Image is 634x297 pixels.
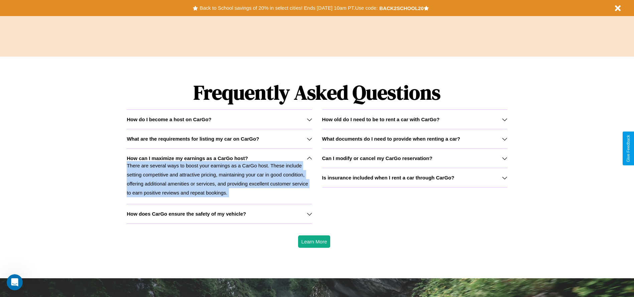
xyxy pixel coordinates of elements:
[298,235,331,248] button: Learn More
[127,155,248,161] h3: How can I maximize my earnings as a CarGo host?
[198,3,379,13] button: Back to School savings of 20% in select cities! Ends [DATE] 10am PT.Use code:
[322,136,460,142] h3: What documents do I need to provide when renting a car?
[322,117,440,122] h3: How old do I need to be to rent a car with CarGo?
[127,117,211,122] h3: How do I become a host on CarGo?
[127,75,507,109] h1: Frequently Asked Questions
[379,5,424,11] b: BACK2SCHOOL20
[626,135,631,162] div: Give Feedback
[127,211,246,217] h3: How does CarGo ensure the safety of my vehicle?
[127,136,259,142] h3: What are the requirements for listing my car on CarGo?
[7,274,23,290] iframe: Intercom live chat
[127,161,312,197] p: There are several ways to boost your earnings as a CarGo host. These include setting competitive ...
[322,155,432,161] h3: Can I modify or cancel my CarGo reservation?
[322,175,455,180] h3: Is insurance included when I rent a car through CarGo?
